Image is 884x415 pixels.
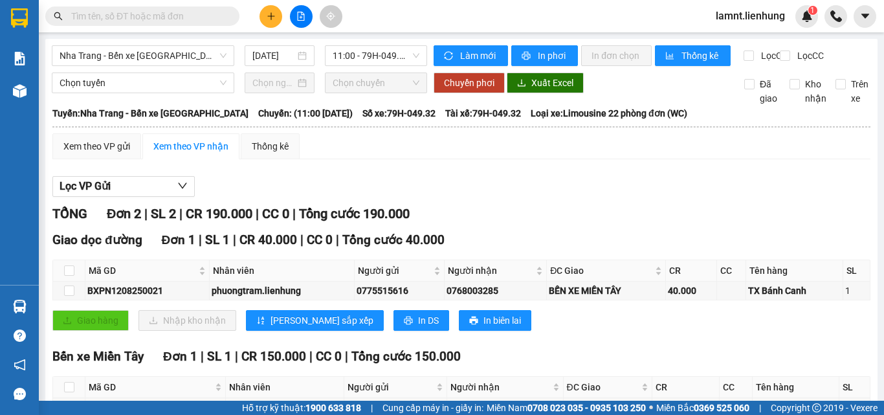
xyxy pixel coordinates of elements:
span: lamnt.lienhung [705,8,795,24]
span: Tổng cước 150.000 [351,349,461,364]
span: CR 190.000 [186,206,252,221]
span: | [235,349,238,364]
th: CR [652,377,720,398]
span: sync [444,51,455,62]
img: solution-icon [13,52,27,65]
span: CR 150.000 [241,349,306,364]
img: logo-vxr [11,8,28,28]
span: Thống kê [681,49,720,63]
span: Nha Trang - Bến xe Miền Tây [60,46,227,65]
img: warehouse-icon [13,300,27,313]
span: Tổng cước 40.000 [342,232,445,247]
span: Kho nhận [800,77,832,106]
span: Người gửi [348,380,434,394]
span: copyright [812,403,821,412]
th: Tên hàng [753,377,839,398]
span: 1 [810,6,815,15]
span: | [293,206,296,221]
span: Trên xe [846,77,874,106]
span: Tổng cước 190.000 [299,206,410,221]
span: SL 1 [205,232,230,247]
div: 0775515616 [357,284,442,298]
span: Làm mới [460,49,498,63]
div: 40.000 [668,284,714,298]
span: Số xe: 79H-049.32 [362,106,436,120]
span: Miền Nam [487,401,646,415]
button: uploadGiao hàng [52,310,129,331]
div: TX Bánh Canh [748,284,841,298]
div: Xem theo VP nhận [153,139,228,153]
input: 12/08/2025 [252,49,295,63]
span: | [233,232,236,247]
button: printerIn phơi [511,45,578,66]
button: printerIn biên lai [459,310,531,331]
span: Tài xế: 79H-049.32 [445,106,521,120]
span: | [144,206,148,221]
span: message [14,388,26,400]
span: Lọc CC [792,49,826,63]
div: 150.000 [654,400,717,414]
button: downloadNhập kho nhận [138,310,236,331]
span: aim [326,12,335,21]
th: SL [843,260,870,282]
span: Người gửi [358,264,431,278]
input: Chọn ngày [252,76,295,90]
td: BXPN1208250021 [85,282,210,300]
span: Mã GD [89,264,196,278]
div: BẾN XE MIỀN TÂY [549,284,663,298]
span: Người nhận [448,264,533,278]
span: ĐC Giao [567,380,639,394]
strong: 0369 525 060 [694,403,749,413]
button: bar-chartThống kê [655,45,731,66]
th: CR [666,260,717,282]
strong: 0708 023 035 - 0935 103 250 [527,403,646,413]
img: phone-icon [830,10,842,22]
span: Chọn chuyến [333,73,419,93]
span: question-circle [14,330,26,342]
span: Chuyến: (11:00 [DATE]) [258,106,353,120]
span: Người nhận [450,380,550,394]
span: TỔNG [52,206,87,221]
span: In biên lai [483,313,521,328]
button: downloadXuất Excel [507,73,584,93]
span: Đơn 2 [107,206,141,221]
button: caret-down [854,5,876,28]
button: plus [260,5,282,28]
span: | [309,349,313,364]
th: Nhân viên [210,260,355,282]
th: Nhân viên [226,377,344,398]
span: bar-chart [665,51,676,62]
span: Giao dọc đường [52,232,142,247]
th: Tên hàng [746,260,843,282]
span: | [345,349,348,364]
img: warehouse-icon [13,84,27,98]
div: Thống kê [252,139,289,153]
button: aim [320,5,342,28]
span: file-add [296,12,305,21]
span: ⚪️ [649,405,653,410]
span: down [177,181,188,191]
span: Miền Bắc [656,401,749,415]
span: | [371,401,373,415]
span: Lọc CR [756,49,790,63]
span: caret-down [859,10,871,22]
span: | [179,206,182,221]
div: tampr.lienhung [228,400,342,414]
div: 1 [841,400,868,414]
button: Lọc VP Gửi [52,176,195,197]
input: Tìm tên, số ĐT hoặc mã đơn [71,9,224,23]
span: sort-ascending [256,316,265,326]
span: Đơn 1 [162,232,196,247]
span: Lọc VP Gửi [60,178,111,194]
span: | [256,206,259,221]
div: phuongtram.lienhung [212,284,352,298]
span: | [300,232,304,247]
span: Bến xe Miền Tây [52,349,144,364]
span: printer [469,316,478,326]
span: 11:00 - 79H-049.32 [333,46,419,65]
th: CC [720,377,753,398]
span: SL 2 [151,206,176,221]
span: [PERSON_NAME] sắp xếp [271,313,373,328]
span: | [336,232,339,247]
div: 2tx hải sản [755,400,837,414]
